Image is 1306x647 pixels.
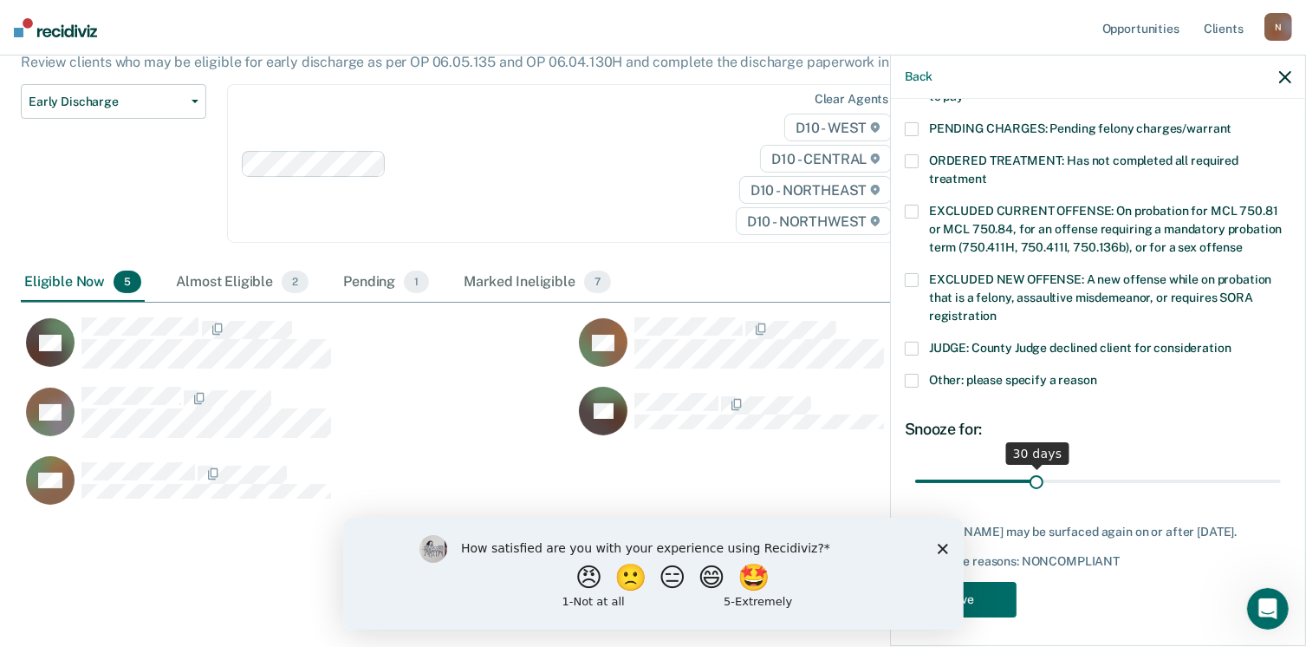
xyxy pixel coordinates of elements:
[114,271,141,293] span: 5
[739,176,892,204] span: D10 - NORTHEAST
[340,264,432,302] div: Pending
[574,386,1127,455] div: CaseloadOpportunityCell-0738476
[282,271,309,293] span: 2
[736,207,892,235] span: D10 - NORTHWEST
[460,264,614,302] div: Marked Ineligible
[929,154,1238,186] span: ORDERED TREATMENT: Has not completed all required treatment
[29,95,185,109] span: Early Discharge
[929,272,1271,323] span: EXCLUDED NEW OFFENSE: A new offense while on probation that is a felony, assaultive misdemeanor, ...
[21,386,574,455] div: CaseloadOpportunityCell-0715478
[929,373,1097,387] span: Other: please specify a reason
[760,145,892,173] span: D10 - CENTRAL
[21,455,574,525] div: CaseloadOpportunityCell-0497020
[1006,442,1069,465] div: 30 days
[14,18,97,37] img: Recidiviz
[905,554,1291,569] div: Not eligible reasons: NONCOMPLIANT
[1264,13,1292,41] div: N
[1247,588,1289,630] iframe: Intercom live chat
[929,121,1231,135] span: PENDING CHARGES: Pending felony charges/warrant
[172,264,312,302] div: Almost Eligible
[929,341,1231,355] span: JUDGE: County Judge declined client for consideration
[905,69,932,84] button: Back
[815,92,888,107] div: Clear agents
[929,204,1282,254] span: EXCLUDED CURRENT OFFENSE: On probation for MCL 750.81 or MCL 750.84, for an offense requiring a m...
[21,317,574,386] div: CaseloadOpportunityCell-0747549
[584,271,611,293] span: 7
[343,518,964,630] iframe: Survey by Kim from Recidiviz
[574,317,1127,386] div: CaseloadOpportunityCell-0982283
[905,525,1291,539] div: [PERSON_NAME] may be surfaced again on or after [DATE].
[905,420,1291,439] div: Snooze for:
[404,271,429,293] span: 1
[21,264,145,302] div: Eligible Now
[784,114,892,141] span: D10 - WEST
